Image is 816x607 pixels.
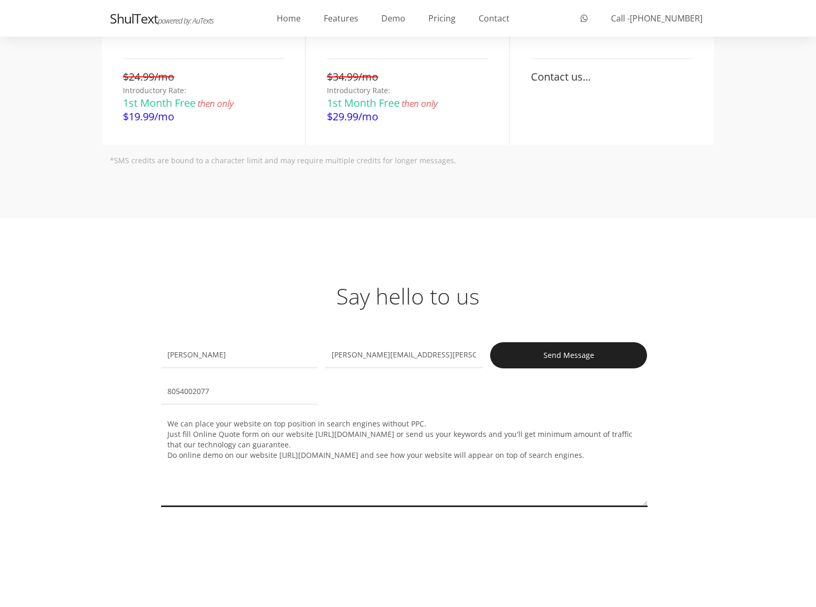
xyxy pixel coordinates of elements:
h1: Say hello to us [161,281,655,311]
input: Email address [325,342,482,368]
input: Send Message [490,342,647,368]
span: $34.99/mo [327,70,378,84]
span: then only [198,97,233,109]
span: $24.99/mo [123,70,174,84]
a: ShulTextpowered by: AuTexts [102,5,221,31]
span: then only [402,97,437,109]
input: Phone Number (optional) [161,379,318,405]
input: Full name [161,342,318,368]
a: Pricing [417,5,467,31]
a: Home [265,5,312,31]
a: Features [312,5,370,31]
span: 1st Month Free [123,96,196,110]
span: *SMS credits are bound to a character limit and may require multiple credits for longer messages. [110,155,456,165]
span: $19.99/mo [123,109,174,123]
p: Introductory Rate: [327,84,488,97]
a: Call -[PHONE_NUMBER] [599,5,714,31]
a: Contact [467,5,521,31]
span: 1st Month Free [327,96,400,110]
a: Demo [370,5,417,31]
span: [PHONE_NUMBER] [630,13,702,24]
p: Introductory Rate: [123,84,284,97]
span: $29.99/mo [327,109,378,123]
span: powered by: AuTexts [158,16,213,26]
span: Contact us... [531,70,591,84]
